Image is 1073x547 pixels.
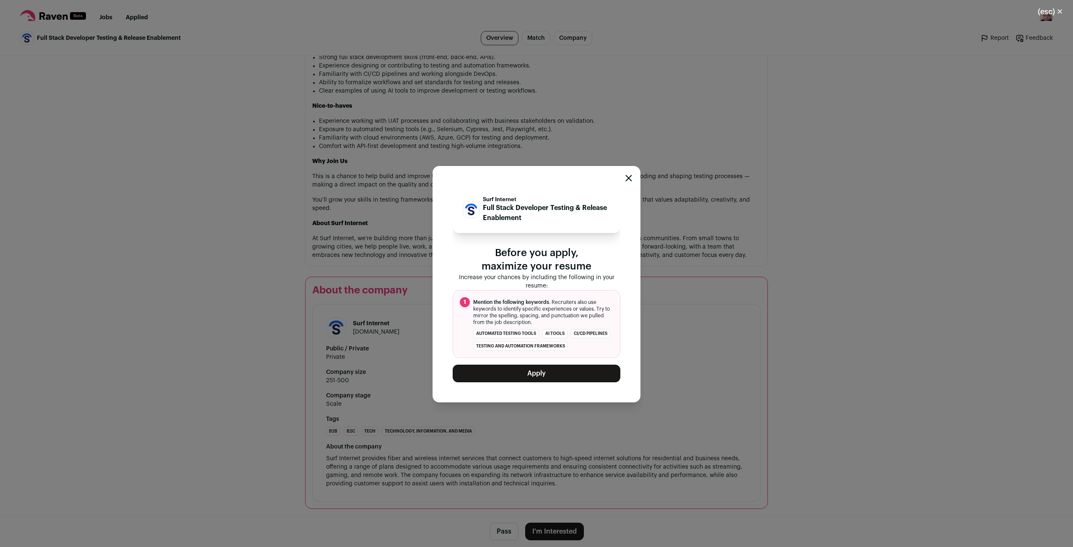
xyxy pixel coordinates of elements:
p: Full Stack Developer Testing & Release Enablement [483,203,610,223]
li: automated testing tools [473,329,539,338]
p: Before you apply, maximize your resume [453,246,620,273]
img: 2546cdca0270dc4dcac34112a740f27e9a2f349a95b41c19e76825f456b530d3.jpg [463,202,479,218]
p: Increase your chances by including the following in your resume: [453,273,620,290]
button: Close modal [625,175,632,181]
li: CI/CD pipelines [571,329,610,338]
span: 1 [460,297,470,307]
li: AI tools [542,329,568,338]
li: testing and automation frameworks [473,342,568,351]
span: Mention the following keywords [473,300,549,305]
button: Apply [453,365,620,382]
button: Close modal [1028,3,1073,21]
span: . Recruiters also use keywords to identify specific experiences or values. Try to mirror the spel... [473,299,613,326]
p: Surf Internet [483,196,610,203]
